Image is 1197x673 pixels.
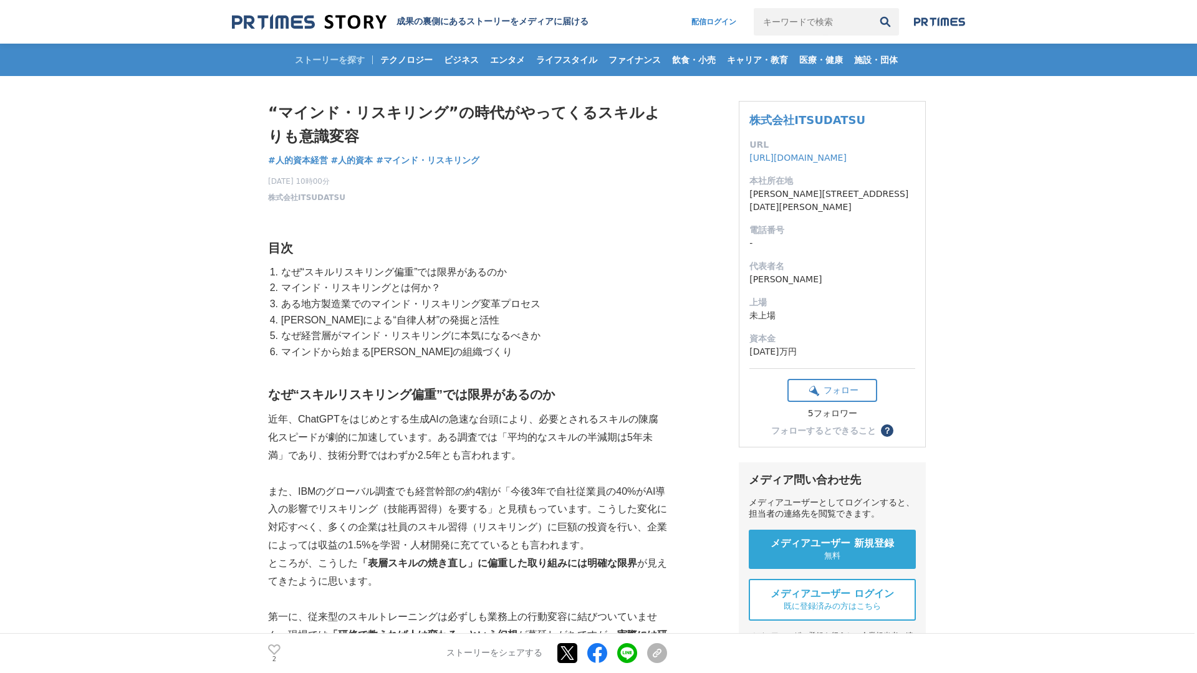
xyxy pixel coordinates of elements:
[268,388,555,401] strong: なぜ“スキルリスキリング偏重”では限界があるのか
[603,54,666,65] span: ファイナンス
[771,588,894,601] span: メディアユーザー ログイン
[375,44,438,76] a: テクノロジー
[749,345,915,358] dd: [DATE]万円
[331,154,373,167] a: #人的資本
[268,656,281,662] p: 2
[268,154,328,167] a: #人的資本経営
[603,44,666,76] a: ファイナンス
[749,530,916,569] a: メディアユーザー 新規登録 無料
[268,241,293,255] strong: 目次
[749,260,915,273] dt: 代表者名
[849,44,903,76] a: 施設・団体
[754,8,872,36] input: キーワードで検索
[722,44,793,76] a: キャリア・教育
[722,54,793,65] span: キャリア・教育
[771,537,894,550] span: メディアユーザー 新規登録
[278,328,667,344] li: なぜ経営層がマインド・リスキリングに本気になるべきか
[667,44,721,76] a: 飲食・小売
[749,296,915,309] dt: 上場
[787,379,877,402] button: フォロー
[749,237,915,250] dd: -
[278,296,667,312] li: ある地方製造業でのマインド・リスキリング変革プロセス
[232,14,387,31] img: 成果の裏側にあるストーリーをメディアに届ける
[268,411,667,464] p: 近年、ChatGPTをはじめとする生成AIの急速な台頭により、必要とされるスキルの陳腐化スピードが劇的に加速しています。ある調査では「平均的なスキルの半減期は5年未満」であり、技術分野ではわずか...
[749,309,915,322] dd: 未上場
[749,174,915,188] dt: 本社所在地
[679,8,749,36] a: 配信ログイン
[485,54,530,65] span: エンタメ
[397,16,589,27] h2: 成果の裏側にあるストーリーをメディアに届ける
[376,154,479,167] a: #マインド・リスキリング
[268,101,667,149] h1: “マインド・リスキリング”の時代がやってくるスキルよりも意識変容
[268,176,345,187] span: [DATE] 10時00分
[278,344,667,360] li: マインドから始まる[PERSON_NAME]の組織づくり
[485,44,530,76] a: エンタメ
[872,8,899,36] button: 検索
[446,648,542,659] p: ストーリーをシェアする
[278,280,667,296] li: マインド・リスキリングとは何か？
[268,555,667,591] p: ところが、こうした が見えてきたように思います。
[749,113,865,126] a: 株式会社ITSUDATSU
[849,54,903,65] span: 施設・団体
[531,44,602,76] a: ライフスタイル
[331,155,373,166] span: #人的資本
[771,426,876,435] div: フォローするとできること
[749,332,915,345] dt: 資本金
[278,264,667,280] li: なぜ“スキルリスキリング偏重”では限界があるのか
[749,224,915,237] dt: 電話番号
[531,54,602,65] span: ライフスタイル
[794,44,848,76] a: 医療・健康
[268,192,345,203] a: 株式会社ITSUDATSU
[439,44,484,76] a: ビジネス
[787,408,877,419] div: 5フォロワー
[328,629,517,640] strong: 「研修で教えれば人は変わる」という幻想
[232,14,589,31] a: 成果の裏側にあるストーリーをメディアに届ける 成果の裏側にあるストーリーをメディアに届ける
[268,483,667,555] p: また、IBMのグローバル調査でも経営幹部の約4割が「今後3年で自社従業員の40%がAI導入の影響でリスキリング（技能再習得）を要する」と見積もっています。こうした変化に対応すべく、多くの企業は社...
[749,138,915,151] dt: URL
[749,472,916,487] div: メディア問い合わせ先
[749,153,847,163] a: [URL][DOMAIN_NAME]
[376,155,479,166] span: #マインド・リスキリング
[375,54,438,65] span: テクノロジー
[749,497,916,520] div: メディアユーザーとしてログインすると、担当者の連絡先を閲覧できます。
[824,550,840,561] span: 無料
[358,558,637,568] strong: 「表層スキルの焼き直し」に偏重した取り組みには明確な限界
[268,155,328,166] span: #人的資本経営
[749,579,916,621] a: メディアユーザー ログイン 既に登録済みの方はこちら
[439,54,484,65] span: ビジネス
[667,54,721,65] span: 飲食・小売
[784,601,881,612] span: 既に登録済みの方はこちら
[883,426,892,435] span: ？
[881,424,893,437] button: ？
[914,17,965,27] img: prtimes
[794,54,848,65] span: 医療・健康
[749,188,915,214] dd: [PERSON_NAME][STREET_ADDRESS][DATE][PERSON_NAME]
[278,312,667,328] li: [PERSON_NAME]による“自律人材”の発掘と活性
[749,273,915,286] dd: [PERSON_NAME]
